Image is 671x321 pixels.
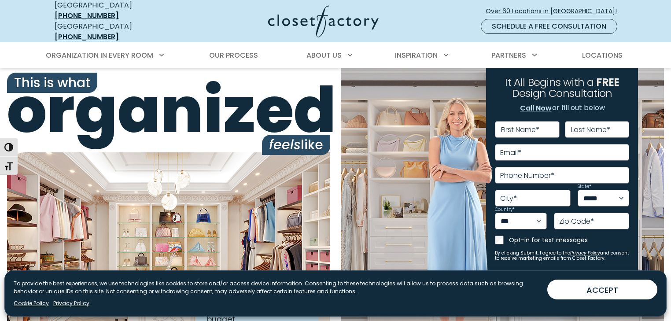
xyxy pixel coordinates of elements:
[55,21,182,42] div: [GEOGRAPHIC_DATA]
[46,50,153,60] span: Organization in Every Room
[306,50,342,60] span: About Us
[495,251,629,261] small: By clicking Submit, I agree to the and consent to receive marketing emails from Closet Factory.
[509,236,629,244] label: Opt-in for text messages
[53,299,89,307] a: Privacy Policy
[578,184,591,189] label: State
[262,135,330,155] span: like
[501,126,539,133] label: First Name
[395,50,438,60] span: Inspiration
[55,32,119,42] a: [PHONE_NUMBER]
[559,218,594,225] label: Zip Code
[512,86,612,101] span: Design Consultation
[40,43,631,68] nav: Primary Menu
[14,299,49,307] a: Cookie Policy
[571,126,610,133] label: Last Name
[596,75,619,89] span: FREE
[269,135,301,154] i: feels
[520,103,552,114] a: Call Now
[547,280,657,299] button: ACCEPT
[55,11,119,21] a: [PHONE_NUMBER]
[500,172,554,179] label: Phone Number
[486,7,624,16] span: Over 60 Locations in [GEOGRAPHIC_DATA]!
[500,149,521,156] label: Email
[491,50,526,60] span: Partners
[209,50,258,60] span: Our Process
[570,250,600,256] a: Privacy Policy
[485,4,624,19] a: Over 60 Locations in [GEOGRAPHIC_DATA]!
[14,280,540,295] p: To provide the best experiences, we use technologies like cookies to store and/or access device i...
[481,19,617,34] a: Schedule a Free Consultation
[268,5,379,37] img: Closet Factory Logo
[7,79,330,142] span: organized
[505,75,594,89] span: It All Begins with a
[495,207,515,212] label: Country
[500,195,517,202] label: City
[582,50,623,60] span: Locations
[520,103,605,114] p: or fill out below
